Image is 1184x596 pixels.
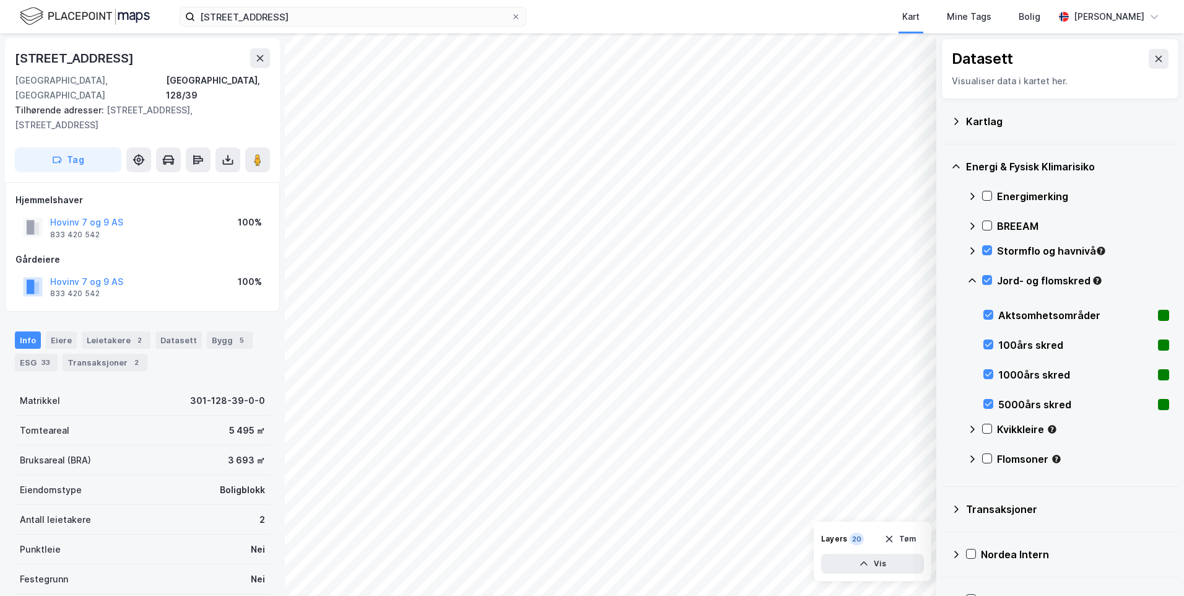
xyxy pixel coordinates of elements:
div: Jord- og flomskred [997,273,1169,288]
div: Energimerking [997,189,1169,204]
div: Gårdeiere [15,252,269,267]
div: Kart [902,9,920,24]
div: ESG [15,354,58,371]
div: BREEAM [997,219,1169,234]
div: 20 [850,533,864,545]
div: Transaksjoner [966,502,1169,517]
div: Layers [821,534,847,544]
div: 833 420 542 [50,230,100,240]
div: Kartlag [966,114,1169,129]
div: 100års skred [998,338,1153,353]
button: Tøm [876,529,924,549]
div: 5 [235,334,248,346]
div: Aktsomhetsområder [998,308,1153,323]
div: Tooltip anchor [1095,245,1107,256]
div: Boligblokk [220,483,265,497]
div: Kvikkleire [997,422,1169,437]
div: Nordea Intern [981,547,1169,562]
div: Bolig [1019,9,1040,24]
div: 2 [259,512,265,527]
div: 833 420 542 [50,289,100,299]
div: Matrikkel [20,393,60,408]
div: Datasett [952,49,1013,69]
div: Flomsoner [997,452,1169,467]
div: Punktleie [20,542,61,557]
div: [GEOGRAPHIC_DATA], 128/39 [166,73,270,103]
div: [STREET_ADDRESS], [STREET_ADDRESS] [15,103,260,133]
div: [PERSON_NAME] [1074,9,1144,24]
div: Eiere [46,331,77,349]
div: Antall leietakere [20,512,91,527]
div: Nei [251,542,265,557]
div: [GEOGRAPHIC_DATA], [GEOGRAPHIC_DATA] [15,73,166,103]
div: 5000års skred [998,397,1153,412]
div: Bygg [207,331,253,349]
iframe: Chat Widget [1122,537,1184,596]
div: [STREET_ADDRESS] [15,48,136,68]
div: 301-128-39-0-0 [190,393,265,408]
div: Tooltip anchor [1047,424,1058,435]
div: Datasett [155,331,202,349]
div: 2 [130,356,142,369]
div: Tomteareal [20,423,69,438]
div: Tooltip anchor [1051,454,1062,465]
div: 100% [238,274,262,289]
div: Leietakere [82,331,150,349]
div: 1000års skred [998,367,1153,382]
div: Mine Tags [947,9,991,24]
div: Stormflo og havnivå [997,243,1169,258]
div: Nei [251,572,265,587]
div: 100% [238,215,262,230]
div: Visualiser data i kartet her. [952,74,1169,89]
div: Bruksareal (BRA) [20,453,91,468]
span: Tilhørende adresser: [15,105,107,115]
div: Transaksjoner [63,354,147,371]
img: logo.f888ab2527a4732fd821a326f86c7f29.svg [20,6,150,27]
div: Tooltip anchor [1092,275,1103,286]
div: 33 [39,356,53,369]
button: Vis [821,554,924,574]
div: 2 [133,334,146,346]
div: 5 495 ㎡ [229,423,265,438]
button: Tag [15,147,121,172]
div: Energi & Fysisk Klimarisiko [966,159,1169,174]
input: Søk på adresse, matrikkel, gårdeiere, leietakere eller personer [195,7,511,26]
div: Eiendomstype [20,483,82,497]
div: Hjemmelshaver [15,193,269,208]
div: 3 693 ㎡ [228,453,265,468]
div: Info [15,331,41,349]
div: Festegrunn [20,572,68,587]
